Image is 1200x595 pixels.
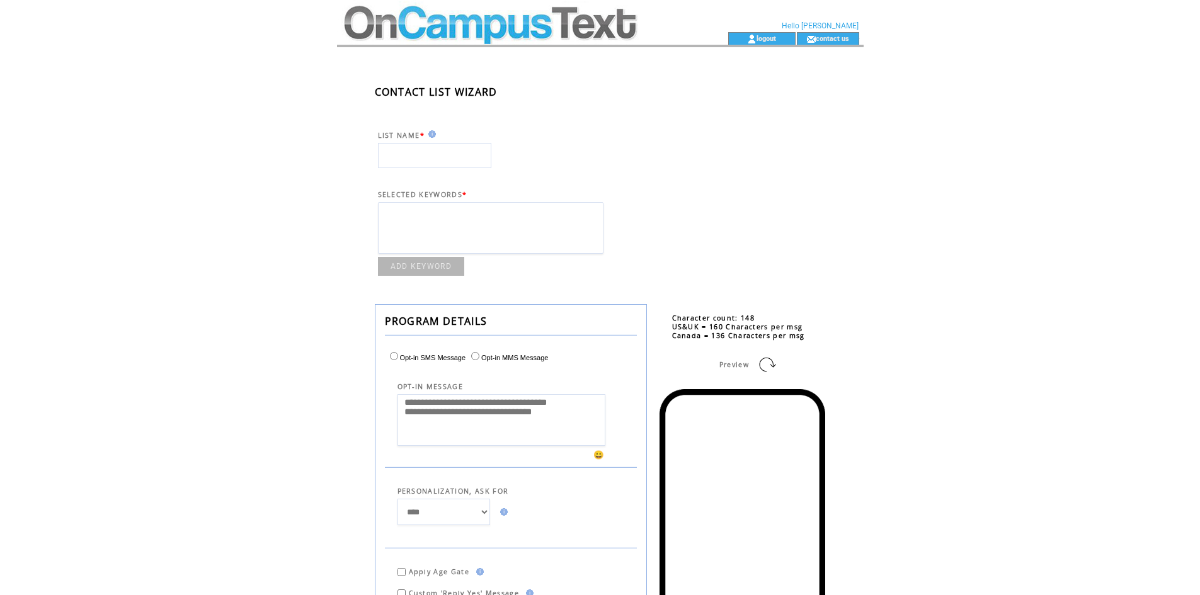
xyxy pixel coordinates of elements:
[385,314,488,328] span: PROGRAM DETAILS
[425,130,436,138] img: help.gif
[387,354,466,361] label: Opt-in SMS Message
[806,34,816,44] img: contact_us_icon.gif
[816,34,849,42] a: contact us
[719,360,749,369] span: Preview
[757,34,776,42] a: logout
[471,352,479,360] input: Opt-in MMS Message
[672,331,805,340] span: Canada = 136 Characters per msg
[375,85,498,99] span: CONTACT LIST WIZARD
[397,487,509,496] span: PERSONALIZATION, ASK FOR
[672,322,803,331] span: US&UK = 160 Characters per msg
[397,382,464,391] span: OPT-IN MESSAGE
[378,131,420,140] span: LIST NAME
[472,568,484,575] img: help.gif
[782,21,859,30] span: Hello [PERSON_NAME]
[378,257,465,276] a: ADD KEYWORD
[672,314,755,322] span: Character count: 148
[593,449,605,460] span: 😀
[468,354,548,361] label: Opt-in MMS Message
[390,352,398,360] input: Opt-in SMS Message
[747,34,757,44] img: account_icon.gif
[378,190,463,199] span: SELECTED KEYWORDS
[496,508,508,516] img: help.gif
[409,567,470,576] span: Apply Age Gate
